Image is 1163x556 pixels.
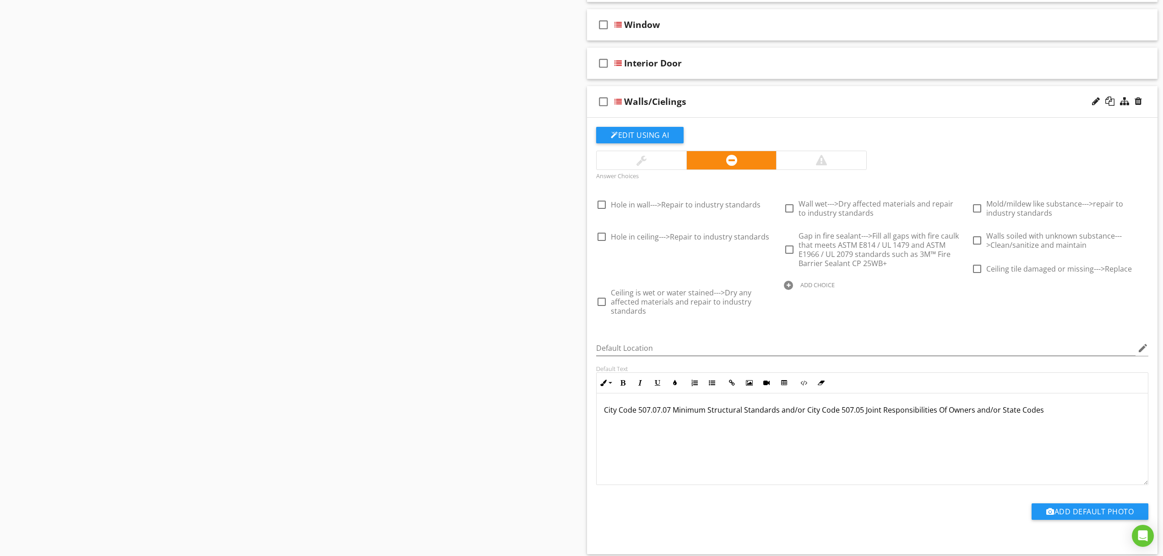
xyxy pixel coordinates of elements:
i: check_box_outline_blank [596,91,611,113]
button: Insert Video [758,374,775,392]
input: Default Location [596,341,1136,356]
button: Inline Style [597,374,614,392]
div: Walls/Cielings [624,96,686,107]
i: check_box_outline_blank [596,52,611,74]
button: Italic (Ctrl+I) [631,374,649,392]
button: Insert Table [775,374,793,392]
button: Underline (Ctrl+U) [649,374,666,392]
button: Colors [666,374,684,392]
span: Hole in ceiling--->Repair to industry standards [611,232,769,242]
span: Ceiling tile damaged or missing--->Replace [986,264,1132,274]
span: Mold/mildew like substance--->repair to industry standards [986,199,1123,218]
div: Window [624,19,660,30]
p: City Code 507.07.07 Minimum Structural Standards and/or City Code 507.05 Joint Responsibilities O... [604,404,1141,415]
button: Clear Formatting [812,374,830,392]
div: Open Intercom Messenger [1132,525,1154,547]
div: Default Text [596,365,1148,372]
span: Walls soiled with unknown substance--->Clean/sanitize and maintain [986,231,1122,250]
button: Unordered List [703,374,721,392]
button: Add Default Photo [1032,503,1148,520]
span: Hole in wall--->Repair to industry standards [611,200,761,210]
label: Answer Choices [596,172,639,180]
i: edit [1137,343,1148,354]
button: Edit Using AI [596,127,684,143]
span: Gap in fire sealant--->Fill all gaps with fire caulk that meets ASTM E814 / UL 1479 and ASTM E196... [799,231,959,268]
button: Insert Link (Ctrl+K) [723,374,740,392]
button: Code View [795,374,812,392]
div: Interior Door [624,58,682,69]
span: Ceiling is wet or water stained--->Dry any affected materials and repair to industry standards [611,288,751,316]
button: Ordered List [686,374,703,392]
div: ADD CHOICE [800,281,835,289]
button: Bold (Ctrl+B) [614,374,631,392]
i: check_box_outline_blank [596,14,611,36]
span: Wall wet--->Dry affected materials and repair to industry standards [799,199,953,218]
button: Insert Image (Ctrl+P) [740,374,758,392]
